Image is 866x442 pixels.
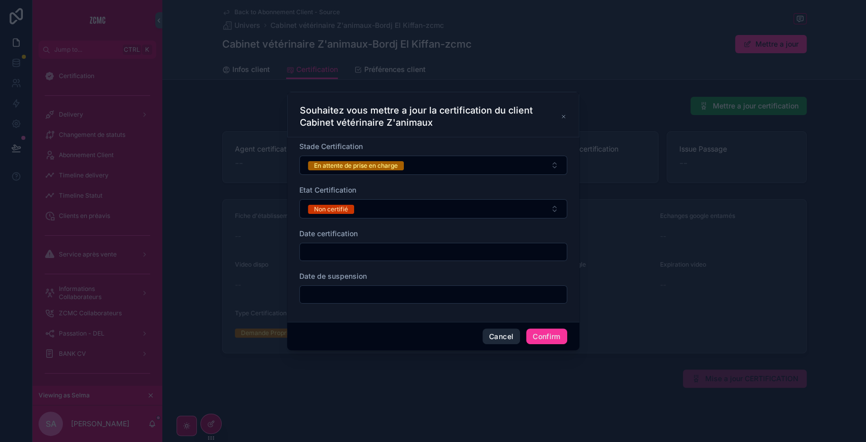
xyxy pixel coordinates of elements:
div: En attente de prise en charge [314,161,398,170]
button: Select Button [299,156,567,175]
button: Confirm [526,328,567,345]
div: Non certifié [314,205,348,214]
span: Etat Certification [299,186,356,194]
span: Date de suspension [299,272,367,280]
button: Cancel [482,328,520,345]
span: Date certification [299,229,358,238]
button: Select Button [299,199,567,218]
span: Stade Certification [299,142,363,151]
h3: Souhaitez vous mettre a jour la certification du client Cabinet vétérinaire Z'animaux [300,104,561,129]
